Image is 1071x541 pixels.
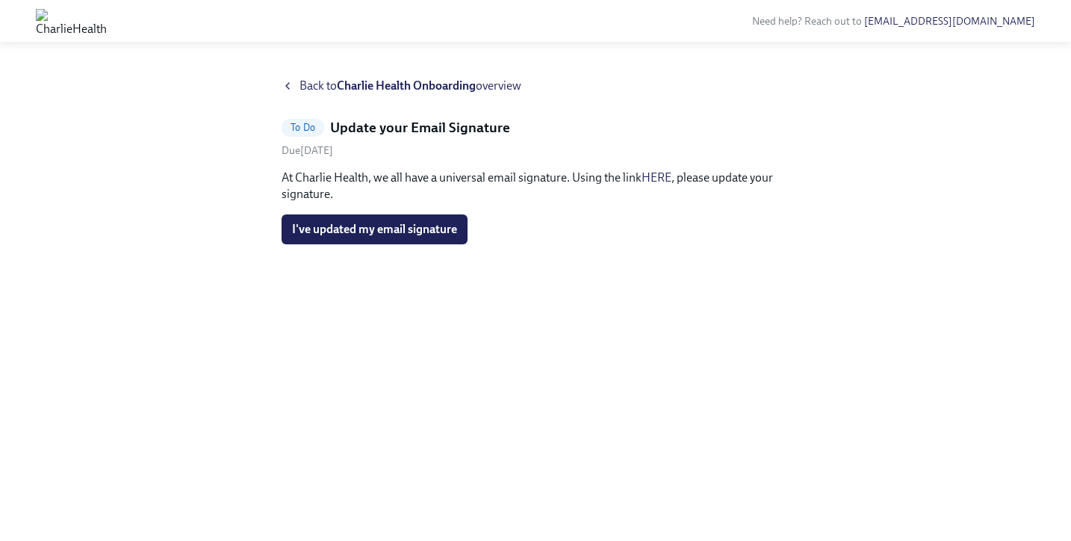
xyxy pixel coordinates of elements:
[282,144,333,157] span: Saturday, September 27th 2025, 10:00 am
[36,9,107,33] img: CharlieHealth
[642,170,671,185] a: HERE
[282,214,468,244] button: I've updated my email signature
[282,170,789,203] p: At Charlie Health, we all have a universal email signature. Using the link , please update your s...
[330,118,510,137] h5: Update your Email Signature
[864,15,1035,28] a: [EMAIL_ADDRESS][DOMAIN_NAME]
[292,222,457,237] span: I've updated my email signature
[282,78,789,94] a: Back toCharlie Health Onboardingoverview
[282,122,324,133] span: To Do
[299,78,521,94] span: Back to overview
[752,15,1035,28] span: Need help? Reach out to
[337,78,476,93] strong: Charlie Health Onboarding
